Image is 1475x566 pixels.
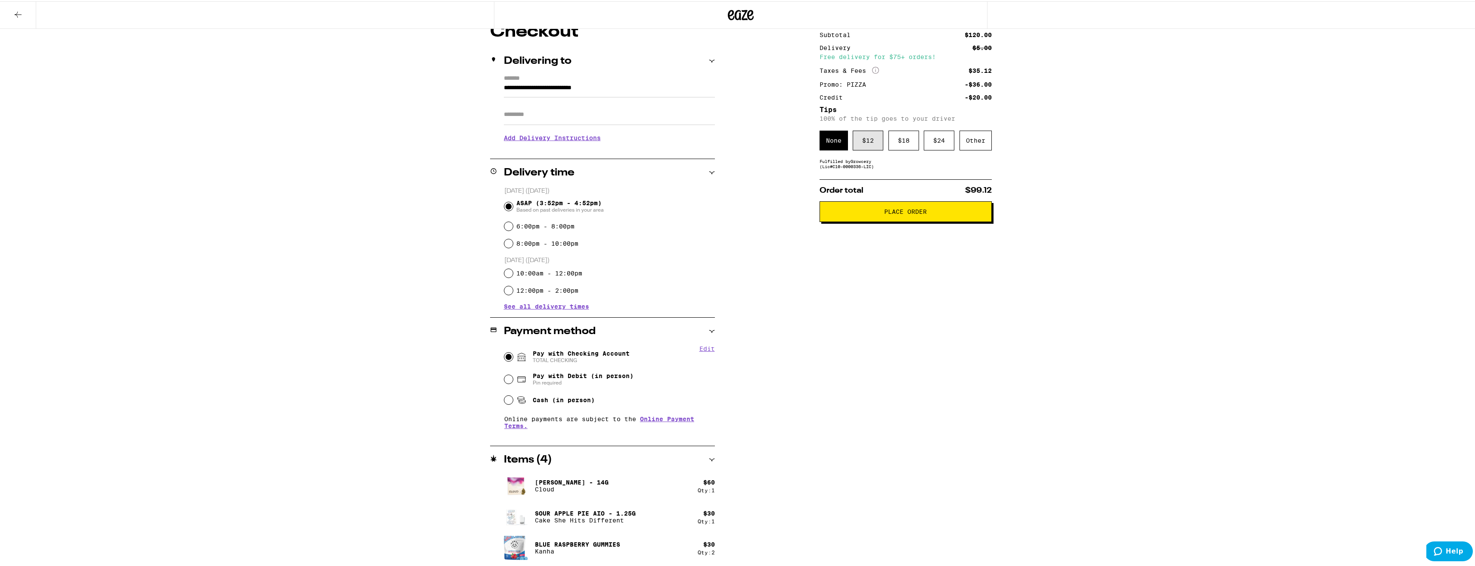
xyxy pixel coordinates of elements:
p: Blue Raspberry Gummies [535,540,620,547]
label: 8:00pm - 10:00pm [516,239,578,246]
span: Place Order [884,207,927,213]
div: $ 24 [924,129,954,149]
div: -$36.00 [965,80,992,86]
span: Order total [820,185,863,193]
label: 6:00pm - 8:00pm [516,222,574,228]
div: Fulfilled by Growcery (Lic# C10-0000336-LIC ) [820,157,992,168]
div: Qty: 1 [698,486,715,492]
div: Promo: PIZZA [820,80,872,86]
h2: Delivering to [504,55,571,65]
img: Cloud - Runtz - 14g [504,472,528,497]
h5: Tips [820,105,992,112]
div: Qty: 2 [698,548,715,554]
span: ASAP (3:52pm - 4:52pm) [516,198,604,212]
span: Cash (in person) [533,395,595,402]
div: Free delivery for $75+ orders! [820,53,992,59]
div: $ 18 [888,129,919,149]
span: Pay with Checking Account [533,349,630,363]
p: [DATE] ([DATE]) [504,255,715,263]
span: Pin required [533,378,633,385]
h2: Items ( 4 ) [504,453,552,464]
div: Qty: 1 [698,517,715,523]
div: $ 12 [853,129,883,149]
div: Subtotal [820,31,857,37]
div: $ 30 [703,509,715,516]
p: [PERSON_NAME] - 14g [535,478,609,485]
h2: Delivery time [504,166,574,177]
label: 10:00am - 12:00pm [516,269,582,275]
iframe: Opens a widget where you can find more information [1426,540,1473,562]
button: Place Order [820,200,992,221]
span: $99.12 [965,185,992,193]
p: Sour Apple Pie AIO - 1.25g [535,509,636,516]
p: 100% of the tip goes to your driver [820,114,992,121]
div: Credit [820,93,849,99]
p: Cloud [535,485,609,491]
p: We'll contact you at [PHONE_NUMBER] when we arrive [504,147,715,153]
span: TOTAL CHECKING [533,356,630,363]
span: Pay with Debit (in person) [533,371,633,378]
img: Kanha - Blue Raspberry Gummies [504,534,528,560]
label: 12:00pm - 2:00pm [516,286,578,293]
h3: Add Delivery Instructions [504,127,715,147]
button: Edit [699,344,715,351]
h2: Payment method [504,325,596,335]
img: Cake She Hits Different - Sour Apple Pie AIO - 1.25g [504,503,528,528]
div: Taxes & Fees [820,66,879,73]
div: None [820,129,848,149]
a: Online Payment Terms. [504,414,694,428]
p: Online payments are subject to the [504,414,715,428]
div: Delivery [820,44,857,50]
div: $5.00 [972,44,992,50]
p: Kanha [535,547,620,553]
div: $35.12 [969,66,992,72]
div: Other [960,129,992,149]
p: Cake She Hits Different [535,516,636,522]
div: -$20.00 [965,93,992,99]
div: $120.00 [965,31,992,37]
button: See all delivery times [504,302,589,308]
p: [DATE] ([DATE]) [504,186,715,194]
h1: Checkout [490,22,715,39]
div: $ 30 [703,540,715,547]
div: $ 60 [703,478,715,485]
span: Based on past deliveries in your area [516,205,604,212]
